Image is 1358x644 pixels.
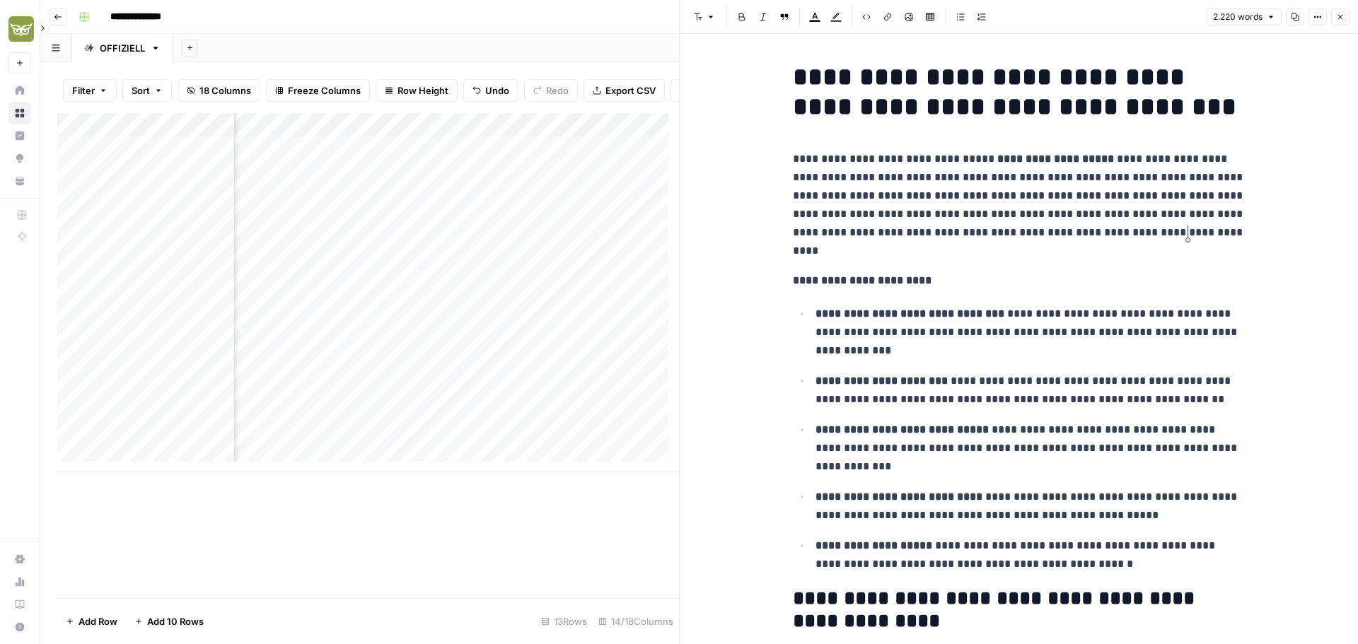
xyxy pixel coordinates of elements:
[8,548,31,570] a: Settings
[72,34,173,62] a: OFFIZIELL
[8,570,31,593] a: Usage
[8,102,31,124] a: Browse
[132,83,150,98] span: Sort
[266,79,370,102] button: Freeze Columns
[122,79,172,102] button: Sort
[8,170,31,192] a: Your Data
[397,83,448,98] span: Row Height
[72,83,95,98] span: Filter
[535,610,593,633] div: 13 Rows
[8,11,31,47] button: Workspace: Evergreen Media
[524,79,578,102] button: Redo
[485,83,509,98] span: Undo
[1213,11,1263,23] span: 2.220 words
[57,610,126,633] button: Add Row
[376,79,458,102] button: Row Height
[8,147,31,170] a: Opportunities
[63,79,117,102] button: Filter
[8,593,31,616] a: Learning Hub
[546,83,569,98] span: Redo
[8,124,31,147] a: Insights
[126,610,212,633] button: Add 10 Rows
[593,610,679,633] div: 14/18 Columns
[178,79,260,102] button: 18 Columns
[79,614,117,628] span: Add Row
[100,41,145,55] div: OFFIZIELL
[8,16,34,42] img: Evergreen Media Logo
[605,83,656,98] span: Export CSV
[147,614,204,628] span: Add 10 Rows
[8,79,31,102] a: Home
[463,79,518,102] button: Undo
[199,83,251,98] span: 18 Columns
[288,83,361,98] span: Freeze Columns
[584,79,665,102] button: Export CSV
[8,616,31,638] button: Help + Support
[1207,8,1282,26] button: 2.220 words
